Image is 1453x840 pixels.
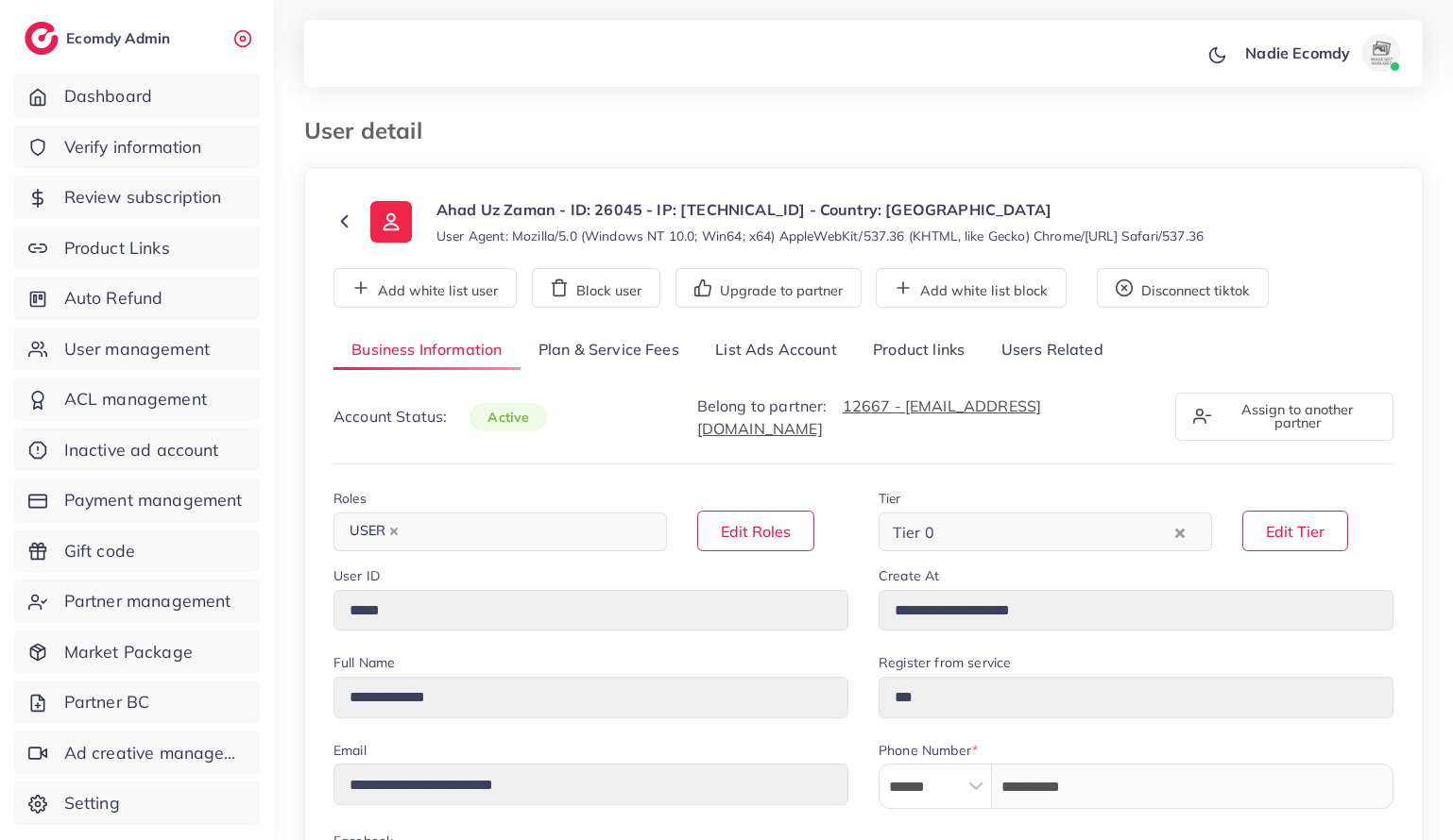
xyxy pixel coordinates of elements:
[697,395,1153,440] p: Belong to partner:
[521,330,697,371] a: Plan & Service Fees
[14,630,260,674] a: Market Package
[64,690,150,714] span: Partner BC
[14,580,260,623] a: Partner management
[983,330,1120,371] a: Users Related
[14,176,260,219] a: Review subscription
[697,396,1042,438] a: 12667 - [EMAIL_ADDRESS][DOMAIN_NAME]
[64,185,222,210] span: Review subscription
[64,337,210,361] span: User management
[14,781,260,825] a: Setting
[333,512,667,551] div: Search for option
[1242,511,1348,551] button: Edit Tier
[333,405,547,428] p: Account Status:
[64,236,170,260] span: Product Links
[333,566,380,585] label: User ID
[855,330,983,371] a: Product links
[879,566,939,585] label: Create At
[64,438,219,462] span: Inactive ad account
[64,640,193,664] span: Market Package
[879,489,901,508] label: Tier
[64,791,120,815] span: Setting
[436,227,1204,245] small: User Agent: Mozilla/5.0 (Windows NT 10.0; Win64; x64) AppleWebKit/537.36 (KHTML, like Gecko) Chro...
[697,511,814,551] button: Edit Roles
[333,330,521,371] a: Business Information
[25,22,175,55] a: logoEcomdy Admin
[64,539,135,563] span: Gift code
[64,135,202,160] span: Verify information
[14,479,260,522] a: Payment management
[14,428,260,472] a: Inactive ad account
[333,268,517,308] button: Add white list user
[14,126,260,169] a: Verify information
[889,518,938,546] span: Tier 0
[64,387,207,412] span: ACL management
[1245,42,1350,64] p: Nadie Ecomdy
[470,403,547,431] span: active
[304,117,437,144] h3: User detail
[333,741,367,760] label: Email
[389,527,399,536] button: Deselect USER
[879,512,1212,551] div: Search for option
[25,22,59,55] img: logo
[14,529,260,573] a: Gift code
[66,29,175,47] h2: Ecomdy Admin
[1175,393,1393,441] button: Assign to another partner
[14,328,260,371] a: User management
[64,286,163,311] span: Auto Refund
[532,268,660,308] button: Block user
[14,378,260,421] a: ACL management
[940,517,1171,546] input: Search for option
[14,680,260,724] a: Partner BC
[14,277,260,320] a: Auto Refund
[370,201,412,243] img: ic-user-info.36bf1079.svg
[64,488,243,512] span: Payment management
[697,330,855,371] a: List Ads Account
[333,653,395,672] label: Full Name
[1235,34,1408,72] a: Nadie Ecomdyavatar
[409,517,642,546] input: Search for option
[64,589,231,613] span: Partner management
[876,268,1067,308] button: Add white list block
[879,653,1011,672] label: Register from service
[1175,521,1185,543] button: Clear Selected
[14,731,260,775] a: Ad creative management
[64,741,246,765] span: Ad creative management
[1097,268,1269,308] button: Disconnect tiktok
[675,268,862,308] button: Upgrade to partner
[879,741,978,760] label: Phone Number
[436,198,1204,221] p: Ahad Uz Zaman - ID: 26045 - IP: [TECHNICAL_ID] - Country: [GEOGRAPHIC_DATA]
[14,227,260,270] a: Product Links
[341,518,407,545] span: USER
[333,489,367,508] label: Roles
[1362,34,1400,72] img: avatar
[14,75,260,118] a: Dashboard
[64,84,152,109] span: Dashboard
